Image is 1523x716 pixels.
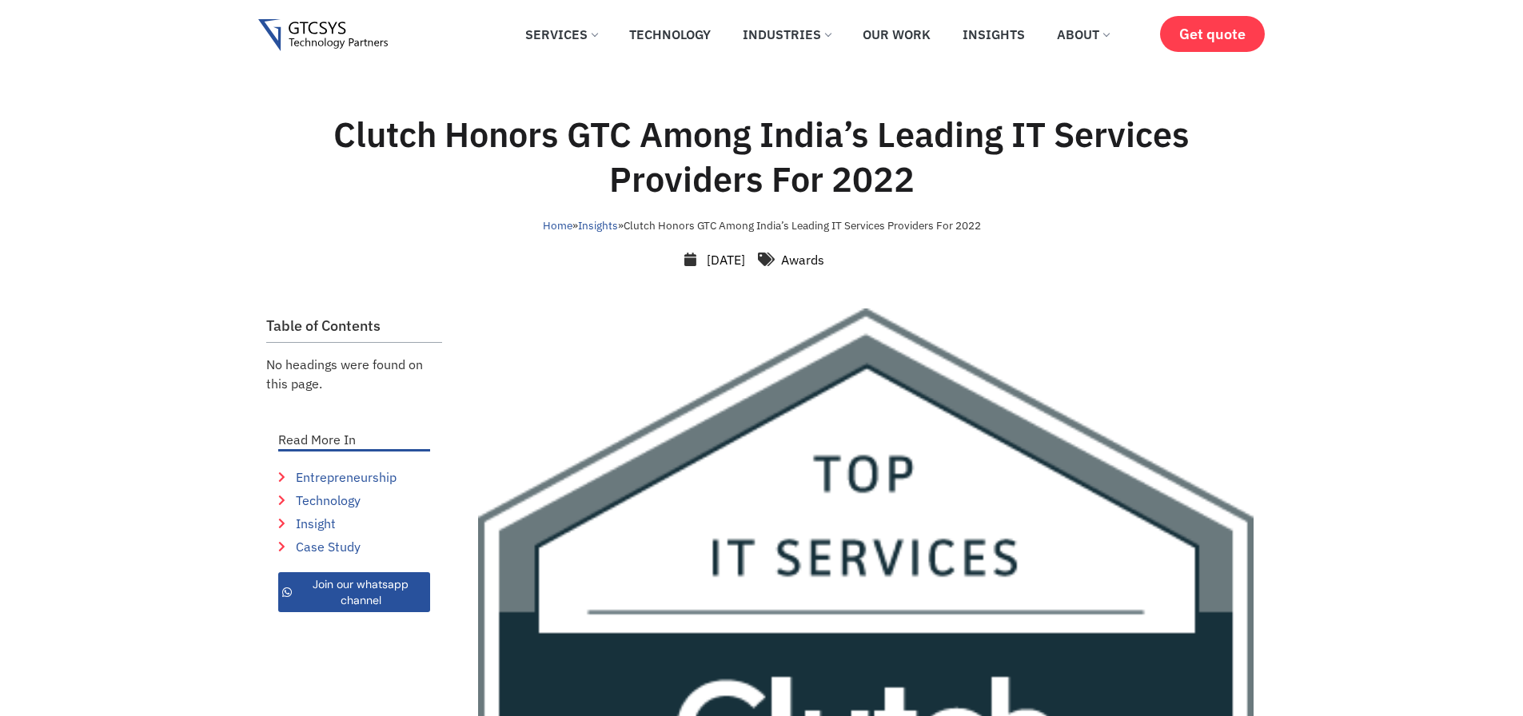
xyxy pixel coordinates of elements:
span: » » [543,218,981,233]
a: Our Work [851,17,943,52]
a: Technology [617,17,723,52]
a: Home [543,218,572,233]
h2: Table of Contents [266,317,442,335]
div: No headings were found on this page. [266,347,442,401]
span: Entrepreneurship [292,467,397,487]
iframe: chat widget [1424,616,1523,692]
a: Insights [578,218,618,233]
span: Join our whatsapp channel [296,576,426,608]
p: Read More In [278,433,430,446]
span: Clutch Honors GTC Among India’s Leading IT Services Providers For 2022 [624,218,981,233]
a: Insights [951,17,1037,52]
span: Technology [292,491,361,510]
h1: Clutch Honors GTC Among India’s Leading IT Services Providers For 2022 [309,112,1215,201]
a: Services [513,17,609,52]
a: About [1045,17,1121,52]
a: Get quote [1160,16,1265,52]
span: Insight [292,514,336,533]
span: Get quote [1179,26,1246,42]
a: Awards [781,252,824,268]
a: Entrepreneurship [278,467,430,487]
a: Insight [278,514,430,533]
a: Join our whatsapp channel [278,572,430,612]
time: [DATE] [707,252,745,268]
a: Technology [278,491,430,510]
span: Case Study [292,537,361,556]
a: Industries [731,17,843,52]
img: Gtcsys logo [258,19,389,52]
a: Case Study [278,537,430,556]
